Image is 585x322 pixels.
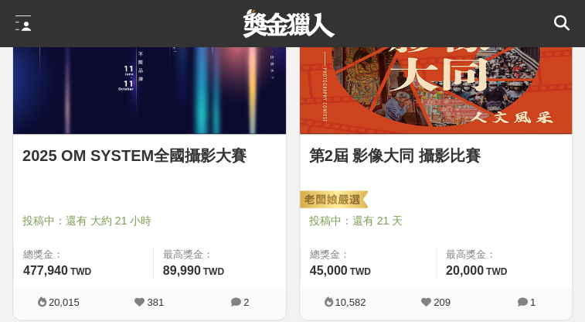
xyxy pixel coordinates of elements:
[349,266,370,277] span: TWD
[163,247,277,262] span: 最高獎金：
[147,296,164,308] span: 381
[203,266,224,277] span: TWD
[530,296,536,308] span: 1
[49,296,80,308] span: 20,015
[434,296,451,308] span: 209
[297,190,368,211] img: 老闆娘嚴選
[446,247,563,262] span: 最高獎金：
[486,266,507,277] span: TWD
[23,247,144,262] span: 總獎金：
[23,264,68,277] span: 477,940
[446,264,484,277] span: 20,000
[310,264,348,277] span: 45,000
[243,296,249,308] span: 2
[163,264,201,277] span: 89,990
[335,296,366,308] span: 10,582
[309,213,563,229] span: 投稿中：還有 21 天
[22,144,277,167] a: 2025 OM SYSTEM全國攝影大賽
[310,247,427,262] span: 總獎金：
[22,213,277,229] span: 投稿中：還有 大約 21 小時
[309,144,563,167] a: 第2屆 影像大同 攝影比賽
[70,266,91,277] span: TWD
